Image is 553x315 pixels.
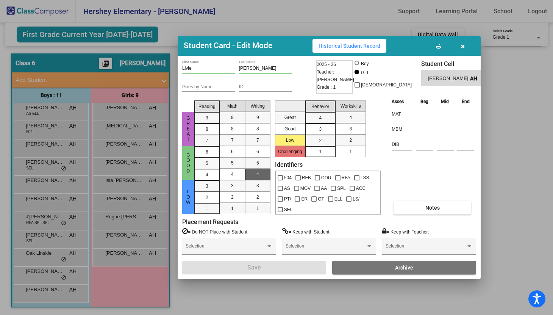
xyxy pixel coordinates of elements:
span: Teacher: [PERSON_NAME] [317,68,354,83]
span: 5 [231,160,234,166]
span: Writing [251,103,265,110]
span: 3 [206,183,208,190]
label: Placement Requests [182,218,238,226]
span: Good [185,152,192,174]
span: 4 [206,171,208,178]
span: SPL [337,184,346,193]
span: Save [247,264,261,271]
span: Workskills [341,103,361,110]
th: End [455,97,476,106]
span: MOV [300,184,311,193]
span: 2 [256,194,259,201]
input: assessment [392,124,412,135]
button: Historical Student Record [312,39,386,53]
span: 3 [349,125,352,132]
span: 3 [319,126,322,133]
span: 7 [231,137,234,144]
span: 6 [231,148,234,155]
h3: Student Cell [421,60,487,67]
span: LSS [361,173,369,182]
span: 504 [284,173,292,182]
span: 7 [256,137,259,144]
span: 2 [231,194,234,201]
span: 3 [256,182,259,189]
span: Archive [395,265,413,271]
label: = Keep with Student: [282,228,331,235]
label: = Keep with Teacher: [382,228,429,235]
div: Boy [361,60,369,67]
span: 4 [349,114,352,121]
span: 8 [231,125,234,132]
span: 1 [256,205,259,212]
span: 1 [231,205,234,212]
div: Girl [361,69,368,76]
span: 7 [206,137,208,144]
span: 5 [256,160,259,166]
span: 4 [231,171,234,178]
span: AS [284,184,290,193]
span: 6 [256,148,259,155]
span: Reading [198,103,216,110]
input: assessment [392,108,412,120]
span: 9 [231,114,234,121]
span: [DEMOGRAPHIC_DATA] [361,80,412,89]
span: 4 [319,114,322,121]
span: Grade : 1 [317,83,336,91]
span: Historical Student Record [319,43,380,49]
span: Low [185,189,192,205]
span: SEL [284,205,293,214]
span: 1 [206,205,208,212]
span: 8 [256,125,259,132]
span: COU [321,173,331,182]
span: 8 [206,126,208,133]
span: ELL [334,194,342,204]
button: Archive [332,261,476,274]
span: ACC [356,184,366,193]
span: 6 [206,149,208,155]
span: 4 [256,171,259,178]
span: 9 [256,114,259,121]
span: Great [185,116,192,142]
span: AH [470,75,481,83]
label: Identifiers [275,161,303,168]
span: ER [301,194,308,204]
input: goes by name [182,85,235,90]
span: Math [227,103,237,110]
th: Asses [390,97,414,106]
span: 2 [206,194,208,201]
span: [PERSON_NAME] [428,75,470,83]
span: AA [321,184,327,193]
span: 2 [319,137,322,144]
span: 2 [349,137,352,144]
label: = Do NOT Place with Student: [182,228,248,235]
span: 1 [349,148,352,155]
input: assessment [392,139,412,150]
span: Behavior [311,103,329,110]
span: RFA [342,173,350,182]
span: RFB [302,173,311,182]
span: 9 [206,114,208,121]
span: 1 [319,148,322,155]
span: 5 [206,160,208,167]
th: Mid [435,97,456,106]
span: Notes [425,205,440,211]
h3: Student Card - Edit Mode [184,41,272,50]
button: Notes [394,201,471,215]
span: PT/ [284,194,291,204]
button: Save [182,261,326,274]
span: GT [318,194,324,204]
span: LS/ [353,194,359,204]
th: Beg [414,97,435,106]
span: 3 [231,182,234,189]
span: 2025 - 26 [317,61,336,68]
